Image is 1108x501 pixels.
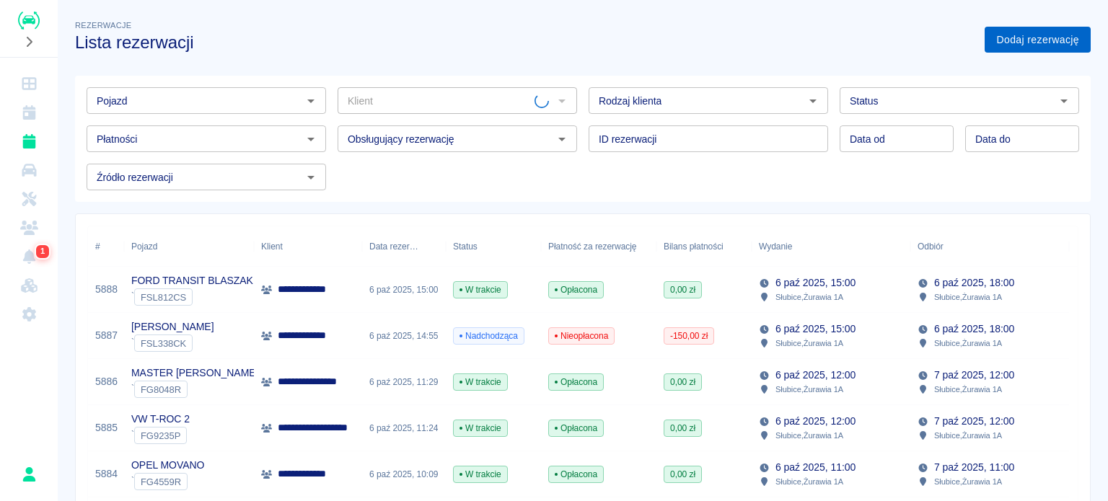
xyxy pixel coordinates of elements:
span: -150,00 zł [664,329,713,342]
div: Data rezerwacji [362,226,446,267]
span: 0,00 zł [664,376,701,389]
span: Rezerwacje [75,21,131,30]
button: Otwórz [552,129,572,149]
div: ` [131,288,253,306]
p: VW T-ROC 2 [131,412,190,427]
div: Pojazd [124,226,254,267]
span: W trakcie [454,422,507,435]
div: Wydanie [759,226,792,267]
p: Słubice , Żurawia 1A [775,383,843,396]
button: Sort [944,236,964,257]
span: 0,00 zł [664,422,701,435]
p: 7 paź 2025, 11:00 [934,460,1014,475]
button: Rafał Płaza [14,459,44,489]
a: Powiadomienia [6,242,52,271]
a: Kalendarz [6,98,52,127]
div: 6 paź 2025, 15:00 [362,267,446,313]
div: Status [453,226,478,267]
div: Status [446,226,541,267]
div: Płatność za rezerwację [548,226,637,267]
div: 6 paź 2025, 10:09 [362,451,446,497]
p: OPEL MOVANO [131,458,204,473]
div: Data rezerwacji [369,226,418,267]
input: DD.MM.YYYY [840,125,954,152]
a: 5884 [95,466,118,482]
p: 6 paź 2025, 12:00 [775,414,856,429]
input: DD.MM.YYYY [965,125,1079,152]
a: Ustawienia [6,300,52,329]
p: 7 paź 2025, 12:00 [934,414,1014,429]
a: Flota [6,156,52,185]
button: Sort [792,236,812,257]
a: Dashboard [6,69,52,98]
div: Pojazd [131,226,157,267]
p: Słubice , Żurawia 1A [934,429,1002,442]
p: MASTER [PERSON_NAME] [131,365,258,381]
span: Nadchodząca [454,329,524,342]
p: 6 paź 2025, 11:00 [775,460,856,475]
p: 6 paź 2025, 15:00 [775,322,856,337]
div: Bilans płatności [656,226,752,267]
span: Nieopłacona [549,329,614,342]
p: [PERSON_NAME] [131,319,214,334]
button: Otwórz [301,129,321,149]
p: FORD TRANSIT BLASZAK [131,273,253,288]
p: Słubice , Żurawia 1A [775,291,843,303]
span: FSL338CK [135,338,192,349]
a: Dodaj rezerwację [985,27,1091,53]
a: 5886 [95,374,118,389]
p: Słubice , Żurawia 1A [934,291,1002,303]
span: Opłacona [549,283,603,296]
p: 6 paź 2025, 12:00 [775,368,856,383]
span: FG9235P [135,430,186,441]
a: 5885 [95,420,118,435]
span: FG4559R [135,476,187,487]
a: Klienci [6,213,52,242]
span: FG8048R [135,384,187,395]
img: Renthelp [18,12,40,30]
div: Odbiór [910,226,1069,267]
span: 0,00 zł [664,468,701,481]
div: ` [131,473,204,490]
button: Otwórz [301,167,321,187]
div: Bilans płatności [664,226,724,267]
span: 1 [38,244,48,259]
span: Opłacona [549,376,603,389]
p: Słubice , Żurawia 1A [934,475,1002,488]
p: Słubice , Żurawia 1A [775,337,843,350]
button: Rozwiń nawigację [18,32,40,51]
a: Serwisy [6,185,52,213]
p: 6 paź 2025, 18:00 [934,275,1014,291]
p: Słubice , Żurawia 1A [934,383,1002,396]
p: Słubice , Żurawia 1A [775,475,843,488]
p: Słubice , Żurawia 1A [934,337,1002,350]
div: # [95,226,100,267]
div: 6 paź 2025, 14:55 [362,313,446,359]
span: W trakcie [454,376,507,389]
div: Klient [254,226,362,267]
span: 0,00 zł [664,283,701,296]
span: W trakcie [454,468,507,481]
div: Klient [261,226,283,267]
div: ` [131,381,258,398]
span: Opłacona [549,422,603,435]
div: Odbiór [918,226,944,267]
p: Słubice , Żurawia 1A [775,429,843,442]
span: FSL812CS [135,292,192,303]
button: Otwórz [803,91,823,111]
button: Sort [418,236,439,257]
div: 6 paź 2025, 11:29 [362,359,446,405]
button: Otwórz [301,91,321,111]
p: 6 paź 2025, 15:00 [775,275,856,291]
a: Rezerwacje [6,127,52,156]
p: 7 paź 2025, 12:00 [934,368,1014,383]
div: ` [131,334,214,352]
div: Wydanie [752,226,910,267]
div: 6 paź 2025, 11:24 [362,405,446,451]
div: ` [131,427,190,444]
a: 5888 [95,282,118,297]
div: Płatność za rezerwację [541,226,656,267]
span: W trakcie [454,283,507,296]
p: 6 paź 2025, 18:00 [934,322,1014,337]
